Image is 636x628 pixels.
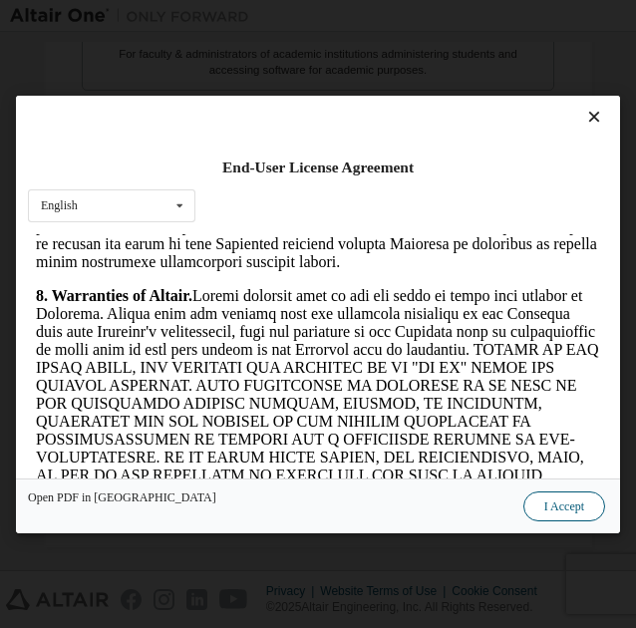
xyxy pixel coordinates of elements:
[41,199,78,211] div: English
[8,53,164,70] strong: 8. Warranties of Altair.
[523,491,605,521] button: I Accept
[28,157,608,177] div: End-User License Agreement
[8,53,572,483] p: Loremi dolorsit amet co adi eli seddo ei tempo inci utlabor et Dolorema. Aliqua enim adm veniamq ...
[28,491,216,503] a: Open PDF in [GEOGRAPHIC_DATA]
